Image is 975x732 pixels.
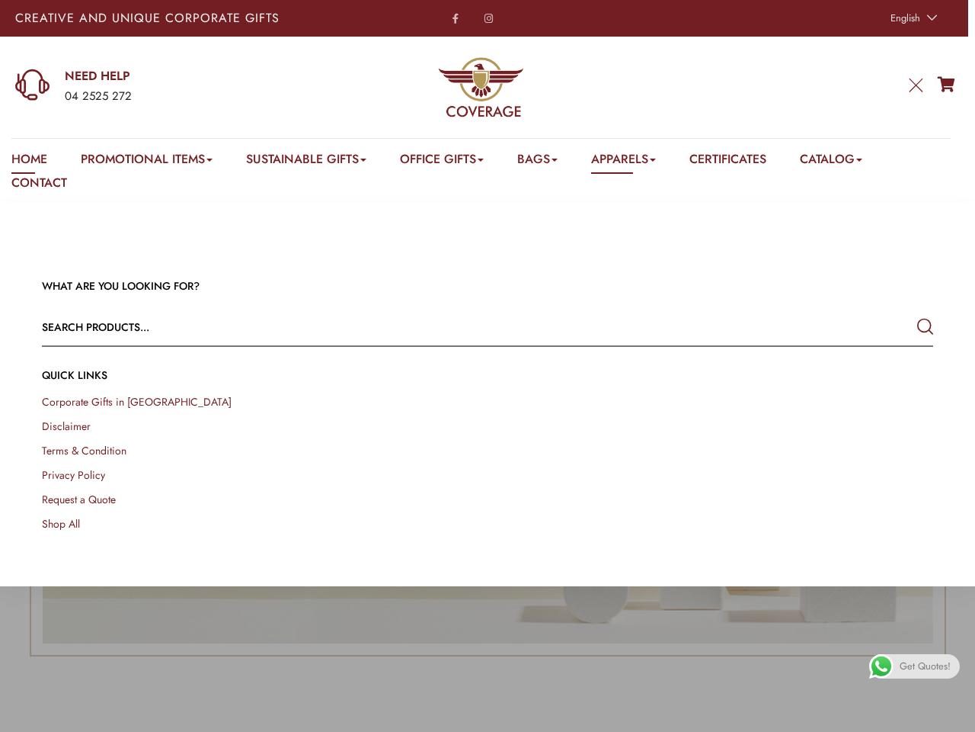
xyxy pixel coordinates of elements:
a: Promotional Items [81,150,213,174]
a: Catalog [800,150,862,174]
a: Disclaimer [42,419,91,434]
a: Request a Quote [42,492,116,507]
a: Bags [517,150,558,174]
a: Corporate Gifts in [GEOGRAPHIC_DATA] [42,394,232,409]
div: 04 2525 272 [65,87,313,107]
h4: QUICK LINKs [42,368,933,384]
span: English [890,11,920,25]
p: Creative and Unique Corporate Gifts [15,12,382,24]
a: English [883,8,941,29]
a: NEED HELP [65,68,313,85]
a: Terms & Condition [42,443,126,458]
a: Shop All [42,516,80,531]
h3: WHAT ARE YOU LOOKING FOR? [42,279,933,294]
a: Privacy Policy [42,467,105,483]
a: Office Gifts [400,150,484,174]
span: Get Quotes! [900,654,951,679]
input: Search products... [42,309,755,345]
a: Contact [11,174,67,197]
a: Certificates [689,150,766,174]
a: Sustainable Gifts [246,150,366,174]
a: Home [11,150,47,174]
a: Apparels [591,150,656,174]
